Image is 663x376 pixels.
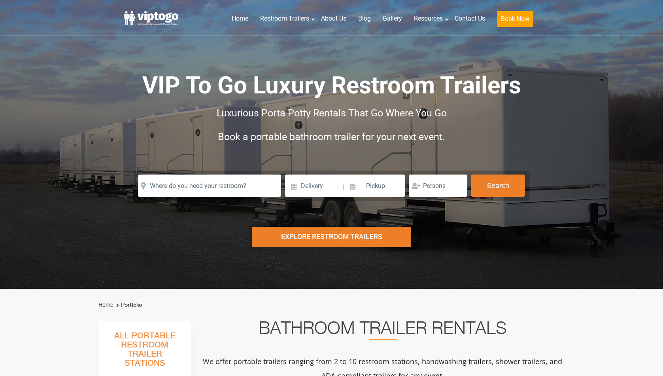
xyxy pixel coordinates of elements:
[342,175,344,200] span: |
[352,10,377,27] a: Blog
[315,10,352,27] a: About Us
[491,10,539,32] a: Book Now
[218,131,445,142] span: Book a portable bathroom trailer for your next event.
[217,107,447,119] span: Luxurious Porta Potty Rentals That Go Where You Go
[226,10,254,27] a: Home
[114,300,142,310] li: Portfolio
[138,175,281,197] input: Where do you need your restroom?
[497,11,533,27] button: Book Now
[202,321,563,340] h2: Bathroom Trailer Rentals
[471,175,525,197] button: Search
[377,10,408,27] a: Gallery
[252,227,411,247] div: Explore Restroom Trailers
[285,175,342,197] input: Delivery
[409,175,467,197] input: Persons
[142,71,521,99] span: VIP To Go Luxury Restroom Trailers
[345,175,405,197] input: Pickup
[449,10,491,27] a: Contact Us
[254,10,315,27] a: Restroom Trailers
[408,10,449,27] a: Resources
[98,302,113,308] a: Home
